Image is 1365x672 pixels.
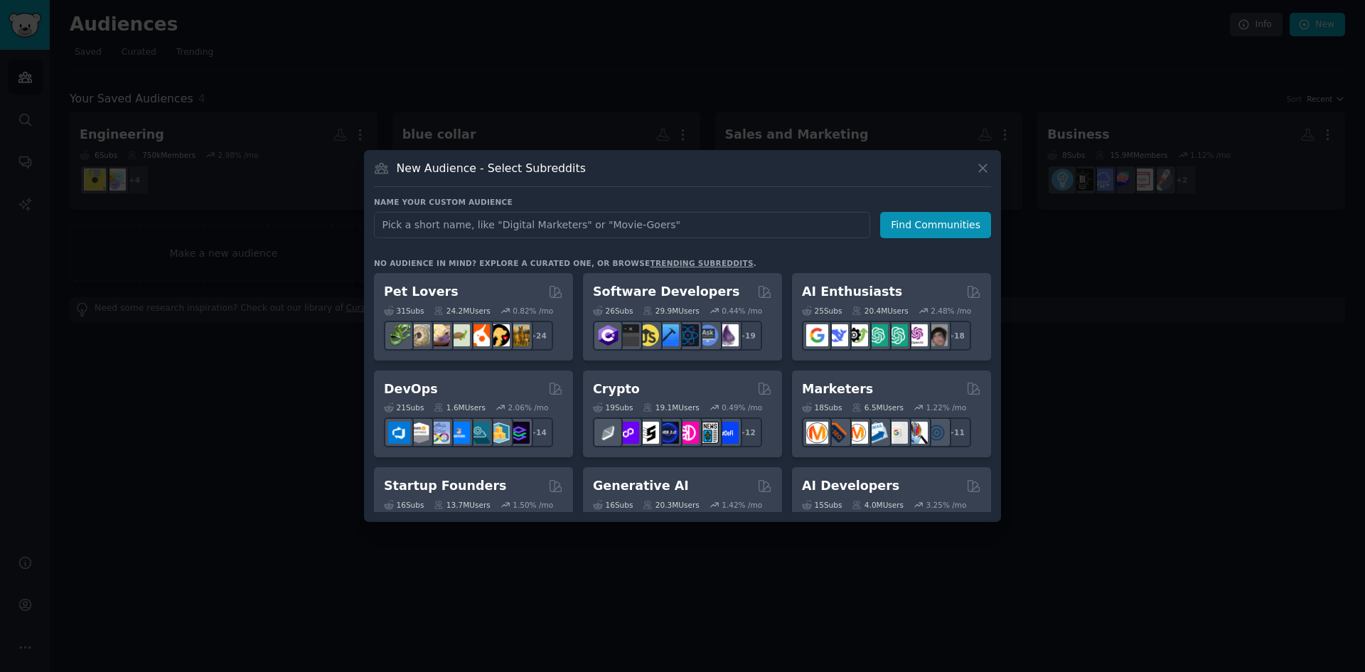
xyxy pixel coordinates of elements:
[677,324,699,346] img: reactnative
[617,422,639,444] img: 0xPolygon
[697,422,719,444] img: CryptoNews
[906,422,928,444] img: MarketingResearch
[384,283,459,301] h2: Pet Lovers
[508,422,530,444] img: PlatformEngineers
[717,324,739,346] img: elixir
[597,422,619,444] img: ethfinance
[906,324,928,346] img: OpenAIDev
[926,500,967,510] div: 3.25 % /mo
[488,324,510,346] img: PetAdvice
[434,500,490,510] div: 13.7M Users
[617,324,639,346] img: software
[397,161,586,176] h3: New Audience - Select Subreddits
[513,500,553,510] div: 1.50 % /mo
[408,324,430,346] img: ballpython
[468,324,490,346] img: cockatiel
[886,422,908,444] img: googleads
[677,422,699,444] img: defiblockchain
[806,422,828,444] img: content_marketing
[384,306,424,316] div: 31 Sub s
[732,321,762,351] div: + 19
[384,402,424,412] div: 21 Sub s
[374,212,870,238] input: Pick a short name, like "Digital Marketers" or "Movie-Goers"
[941,321,971,351] div: + 18
[802,477,899,495] h2: AI Developers
[593,380,640,398] h2: Crypto
[717,422,739,444] img: defi_
[722,402,762,412] div: 0.49 % /mo
[806,324,828,346] img: GoogleGeminiAI
[428,422,450,444] img: Docker_DevOps
[697,324,719,346] img: AskComputerScience
[388,324,410,346] img: herpetology
[597,324,619,346] img: csharp
[434,306,490,316] div: 24.2M Users
[428,324,450,346] img: leopardgeckos
[388,422,410,444] img: azuredevops
[722,306,762,316] div: 0.44 % /mo
[941,417,971,447] div: + 11
[488,422,510,444] img: aws_cdk
[593,283,739,301] h2: Software Developers
[802,500,842,510] div: 15 Sub s
[886,324,908,346] img: chatgpt_prompts_
[637,324,659,346] img: learnjavascript
[802,306,842,316] div: 25 Sub s
[508,324,530,346] img: dogbreed
[926,324,948,346] img: ArtificalIntelligence
[852,500,904,510] div: 4.0M Users
[384,500,424,510] div: 16 Sub s
[523,417,553,447] div: + 14
[650,259,753,267] a: trending subreddits
[643,402,699,412] div: 19.1M Users
[448,422,470,444] img: DevOpsLinks
[448,324,470,346] img: turtle
[593,306,633,316] div: 26 Sub s
[926,422,948,444] img: OnlineMarketing
[846,422,868,444] img: AskMarketing
[513,306,553,316] div: 0.82 % /mo
[852,306,908,316] div: 20.4M Users
[657,324,679,346] img: iOSProgramming
[643,306,699,316] div: 29.9M Users
[408,422,430,444] img: AWS_Certified_Experts
[657,422,679,444] img: web3
[802,283,902,301] h2: AI Enthusiasts
[384,477,506,495] h2: Startup Founders
[637,422,659,444] img: ethstaker
[732,417,762,447] div: + 12
[593,500,633,510] div: 16 Sub s
[802,380,873,398] h2: Marketers
[508,402,549,412] div: 2.06 % /mo
[643,500,699,510] div: 20.3M Users
[926,402,967,412] div: 1.22 % /mo
[866,422,888,444] img: Emailmarketing
[468,422,490,444] img: platformengineering
[866,324,888,346] img: chatgpt_promptDesign
[374,258,756,268] div: No audience in mind? Explore a curated one, or browse .
[931,306,971,316] div: 2.48 % /mo
[722,500,762,510] div: 1.42 % /mo
[802,402,842,412] div: 18 Sub s
[593,477,689,495] h2: Generative AI
[846,324,868,346] img: AItoolsCatalog
[523,321,553,351] div: + 24
[374,197,991,207] h3: Name your custom audience
[826,324,848,346] img: DeepSeek
[593,402,633,412] div: 19 Sub s
[434,402,486,412] div: 1.6M Users
[852,402,904,412] div: 6.5M Users
[826,422,848,444] img: bigseo
[880,212,991,238] button: Find Communities
[384,380,438,398] h2: DevOps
